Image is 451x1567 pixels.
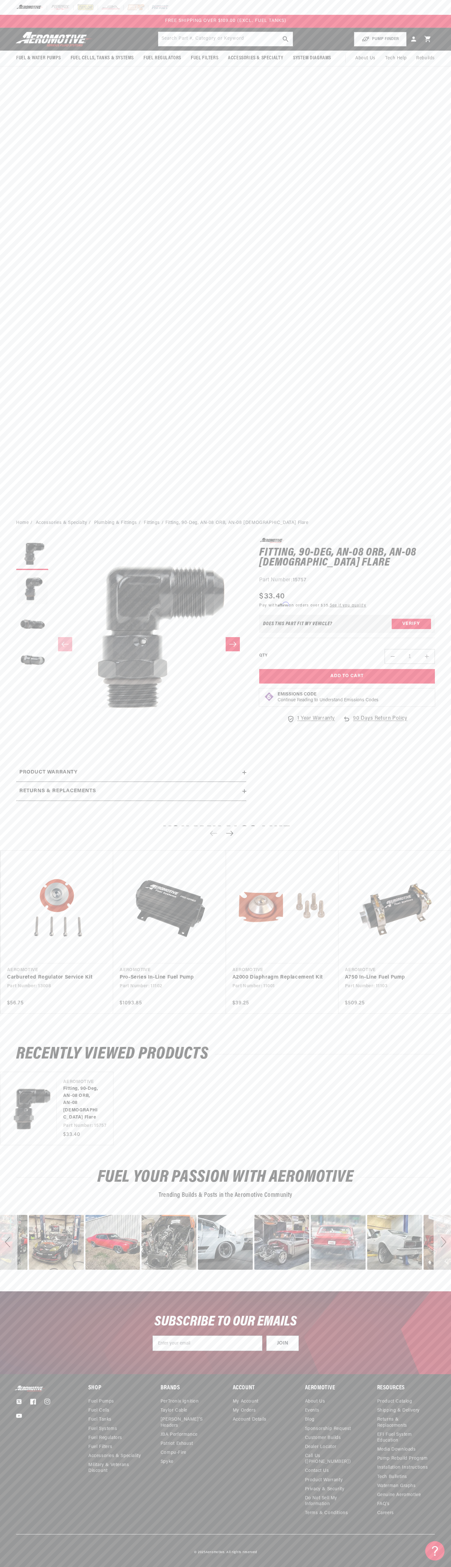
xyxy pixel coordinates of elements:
[16,763,246,782] summary: Product warranty
[287,715,335,723] a: 1 Year Warranty
[58,637,72,651] button: Slide left
[198,1215,253,1270] div: Photo from a Shopper
[305,1434,341,1443] a: Customer Builds
[158,32,293,46] input: Search by Part Number, Category or Keyword
[305,1466,329,1475] a: Contact Us
[228,55,283,62] span: Accessories & Specialty
[161,1457,173,1466] a: Spyke
[434,1215,451,1270] div: Next
[206,1551,224,1554] a: Aeromotive
[377,1430,430,1445] a: EFI Fuel System Education
[16,519,435,527] nav: breadcrumbs
[19,768,78,777] h2: Product warranty
[367,1215,422,1270] div: image number 19
[16,1047,435,1062] h2: Recently Viewed Products
[377,1491,421,1500] a: Genuine Aeromotive
[16,55,61,62] span: Fuel & Water Pumps
[305,1452,358,1466] a: Call Us ([PHONE_NUMBER])
[233,1415,267,1424] a: Account Details
[94,519,137,527] a: Plumbing & Fittings
[29,1215,84,1270] div: Photo from a Shopper
[353,715,407,729] span: 90 Days Return Policy
[165,519,309,527] li: Fitting, 90-Deg, AN-08 ORB, AN-08 [DEMOGRAPHIC_DATA] Flare
[377,1509,394,1518] a: Careers
[377,1406,420,1415] a: Shipping & Delivery
[223,826,237,840] button: Next slide
[191,55,218,62] span: Fuel Filters
[14,32,94,47] img: Aeromotive
[36,519,93,527] li: Accessories & Specialty
[152,1335,262,1351] input: Enter your email
[139,51,186,66] summary: Fuel Regulators
[377,1463,428,1472] a: Installation Instructions
[416,55,435,62] span: Rebuilds
[264,692,274,702] img: Emissions code
[16,538,48,570] button: Load image 1 in gallery view
[305,1476,343,1485] a: Product Warranty
[16,825,435,841] h2: You may also like
[305,1485,345,1494] a: Privacy & Security
[88,1399,114,1406] a: Fuel Pumps
[305,1424,351,1434] a: Sponsorship Request
[154,1315,297,1329] span: SUBSCRIBE TO OUR EMAILS
[19,787,96,795] h2: Returns & replacements
[278,697,378,703] p: Continue Reading to Understand Emissions Codes
[377,1500,390,1509] a: FAQ’s
[278,692,378,703] button: Emissions CodeContinue Reading to Understand Emissions Codes
[377,1445,416,1454] a: Media Downloads
[266,1335,299,1351] button: JOIN
[288,51,336,66] summary: System Diagrams
[161,1448,186,1457] a: Compu-Fire
[377,1482,416,1491] a: Waterman Graphs
[16,782,246,801] summary: Returns & replacements
[207,826,221,840] button: Previous slide
[345,973,438,982] a: A750 In-Line Fuel Pump
[367,1215,422,1270] div: Photo from a Shopper
[343,715,407,729] a: 90 Days Return Policy
[88,1406,110,1415] a: Fuel Cells
[88,1452,141,1461] a: Accessories & Speciality
[161,1406,187,1415] a: Taylor Cable
[259,591,285,602] span: $33.40
[293,55,331,62] span: System Diagrams
[161,1430,198,1439] a: JBA Performance
[233,1399,259,1406] a: My Account
[29,1215,84,1270] div: image number 13
[88,1461,146,1475] a: Military & Veterans Discount
[380,51,411,66] summary: Tech Help
[392,619,431,629] button: Verify
[120,973,213,982] a: Pro-Series In-Line Fuel Pump
[305,1399,325,1406] a: About Us
[16,1170,435,1185] h2: Fuel Your Passion with Aeromotive
[159,1192,292,1198] span: Trending Builds & Posts in the Aeromotive Community
[142,1215,196,1270] div: Photo from a Shopper
[297,715,335,723] span: 1 Year Warranty
[305,1494,358,1509] a: Do Not Sell My Information
[16,538,246,750] media-gallery: Gallery Viewer
[161,1399,199,1406] a: PerTronix Ignition
[14,1385,46,1392] img: Aeromotive
[311,1215,366,1270] div: image number 18
[232,973,326,982] a: A2000 Diaphragm Replacement Kit
[161,1415,213,1430] a: [PERSON_NAME]’s Headers
[293,577,307,583] strong: 15757
[350,51,380,66] a: About Us
[305,1509,348,1518] a: Terms & Conditions
[16,644,48,676] button: Load image 4 in gallery view
[226,1551,257,1554] small: All rights reserved
[226,637,240,651] button: Slide right
[305,1443,337,1452] a: Dealer Locator
[63,1085,100,1121] a: Fitting, 90-Deg, AN-08 ORB, AN-08 [DEMOGRAPHIC_DATA] Flare
[377,1415,430,1430] a: Returns & Replacements
[259,548,435,568] h1: Fitting, 90-Deg, AN-08 ORB, AN-08 [DEMOGRAPHIC_DATA] Flare
[161,1439,193,1448] a: Patriot Exhaust
[259,576,435,585] div: Part Number:
[7,973,100,982] a: Carbureted Regulator Service Kit
[385,55,407,62] span: Tech Help
[186,51,223,66] summary: Fuel Filters
[66,51,139,66] summary: Fuel Cells, Tanks & Systems
[330,604,366,607] a: See if you qualify - Learn more about Affirm Financing (opens in modal)
[311,1215,366,1270] div: Photo from a Shopper
[259,669,435,684] button: Add to Cart
[88,1434,122,1443] a: Fuel Regulators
